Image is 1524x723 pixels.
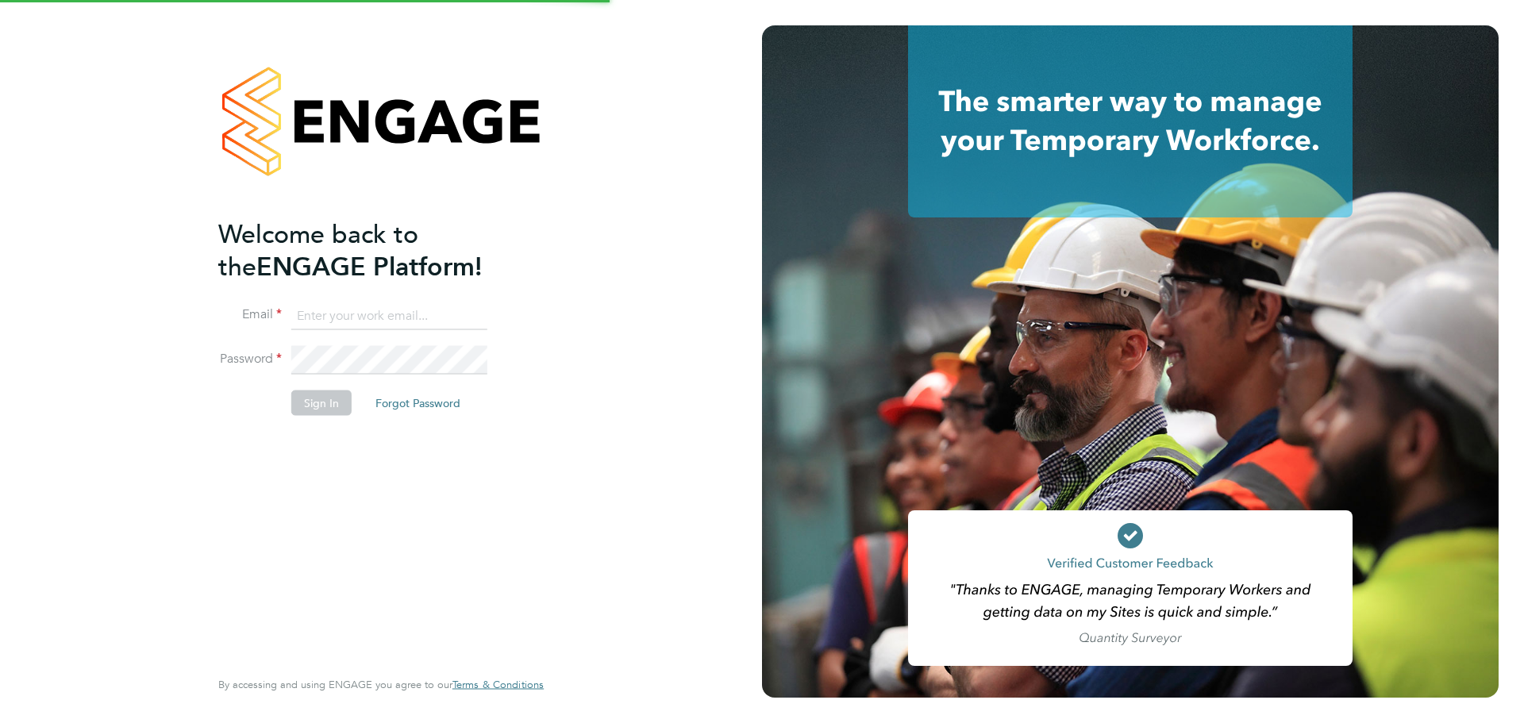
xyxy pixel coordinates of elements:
a: Terms & Conditions [452,679,544,691]
h2: ENGAGE Platform! [218,217,528,283]
span: Welcome back to the [218,218,418,282]
label: Email [218,306,282,323]
button: Forgot Password [363,390,473,416]
span: Terms & Conditions [452,678,544,691]
input: Enter your work email... [291,302,487,330]
span: By accessing and using ENGAGE you agree to our [218,678,544,691]
button: Sign In [291,390,352,416]
label: Password [218,351,282,367]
